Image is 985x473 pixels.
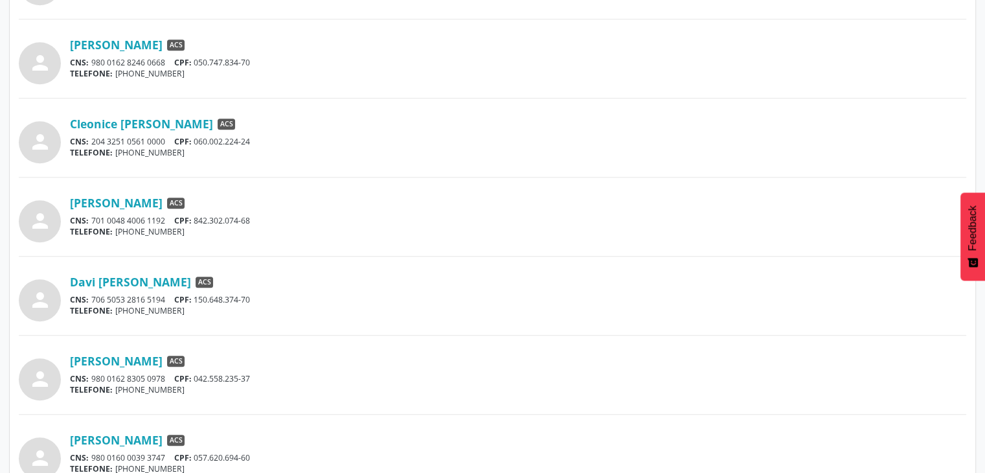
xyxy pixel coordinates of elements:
i: person [28,367,52,391]
span: CPF: [174,294,192,305]
span: CPF: [174,373,192,384]
div: 980 0162 8246 0668 050.747.834-70 [70,57,966,68]
i: person [28,130,52,154]
span: CPF: [174,136,192,147]
span: TELEFONE: [70,147,113,158]
span: ACS [167,356,185,367]
div: 204 3251 0561 0000 060.002.224-24 [70,136,966,147]
span: Feedback [967,205,979,251]
span: CNS: [70,57,89,68]
span: CNS: [70,373,89,384]
span: CNS: [70,215,89,226]
a: Cleonice [PERSON_NAME] [70,117,213,131]
i: person [28,209,52,233]
div: 980 0162 8305 0978 042.558.235-37 [70,373,966,384]
div: [PHONE_NUMBER] [70,305,966,316]
span: ACS [167,198,185,209]
span: CNS: [70,136,89,147]
i: person [28,288,52,312]
i: person [28,51,52,75]
span: TELEFONE: [70,68,113,79]
a: [PERSON_NAME] [70,433,163,447]
a: [PERSON_NAME] [70,354,163,368]
span: TELEFONE: [70,226,113,237]
span: TELEFONE: [70,305,113,316]
button: Feedback - Mostrar pesquisa [960,192,985,281]
span: CNS: [70,452,89,463]
div: [PHONE_NUMBER] [70,226,966,237]
span: CPF: [174,57,192,68]
span: ACS [167,435,185,446]
span: CPF: [174,215,192,226]
span: CNS: [70,294,89,305]
a: Davi [PERSON_NAME] [70,275,191,289]
div: 701 0048 4006 1192 842.302.074-68 [70,215,966,226]
span: ACS [218,119,235,130]
div: [PHONE_NUMBER] [70,384,966,395]
div: [PHONE_NUMBER] [70,147,966,158]
a: [PERSON_NAME] [70,196,163,210]
a: [PERSON_NAME] [70,38,163,52]
div: 706 5053 2816 5194 150.648.374-70 [70,294,966,305]
span: TELEFONE: [70,384,113,395]
span: CPF: [174,452,192,463]
div: 980 0160 0039 3747 057.620.694-60 [70,452,966,463]
div: [PHONE_NUMBER] [70,68,966,79]
span: ACS [196,277,213,288]
span: ACS [167,40,185,51]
